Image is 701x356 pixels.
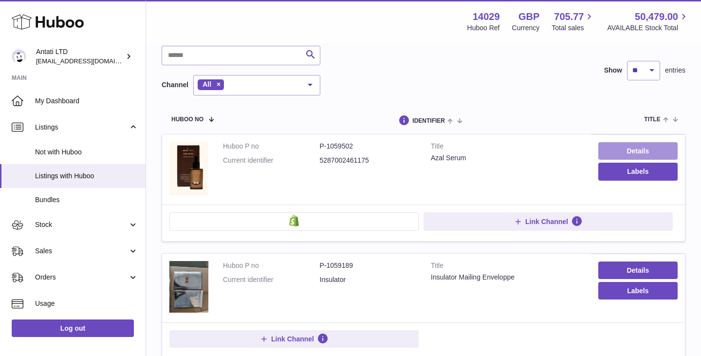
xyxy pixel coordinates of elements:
[665,66,685,75] span: entries
[223,261,320,270] dt: Huboo P no
[431,142,584,153] strong: Title
[320,142,417,151] dd: P-1059502
[35,220,128,229] span: Stock
[35,148,138,157] span: Not with Huboo
[223,156,320,165] dt: Current identifier
[473,10,500,23] strong: 14029
[607,10,689,33] a: 50,479.00 AVAILABLE Stock Total
[35,246,128,256] span: Sales
[431,273,584,282] div: Insulator Mailing Enveloppe
[169,142,208,194] img: Azal Serum
[35,171,138,181] span: Listings with Huboo
[162,80,188,90] label: Channel
[552,10,595,33] a: 705.77 Total sales
[467,23,500,33] div: Huboo Ref
[203,80,211,88] span: All
[431,261,584,273] strong: Title
[604,66,622,75] label: Show
[598,262,678,279] a: Details
[169,330,419,348] button: Link Channel
[518,10,539,23] strong: GBP
[36,47,124,66] div: Antati LTD
[554,10,584,23] span: 705.77
[289,215,299,226] img: shopify-small.png
[598,282,678,300] button: Labels
[598,142,678,160] a: Details
[271,335,314,343] span: Link Channel
[35,96,138,106] span: My Dashboard
[320,275,417,284] dd: Insulator
[512,23,540,33] div: Currency
[525,217,568,226] span: Link Channel
[223,142,320,151] dt: Huboo P no
[424,212,673,231] button: Link Channel
[35,273,128,282] span: Orders
[36,57,143,65] span: [EMAIL_ADDRESS][DOMAIN_NAME]
[12,319,134,337] a: Log out
[12,49,26,64] img: toufic@antatiskin.com
[412,118,445,124] span: identifier
[607,23,689,33] span: AVAILABLE Stock Total
[223,275,320,284] dt: Current identifier
[35,123,128,132] span: Listings
[598,163,678,180] button: Labels
[320,261,417,270] dd: P-1059189
[552,23,595,33] span: Total sales
[171,116,203,123] span: Huboo no
[35,195,138,205] span: Bundles
[635,10,678,23] span: 50,479.00
[320,156,417,165] dd: 5287002461175
[644,116,660,123] span: title
[169,261,208,313] img: Insulator Mailing Enveloppe
[431,153,584,163] div: Azal Serum
[35,299,138,308] span: Usage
